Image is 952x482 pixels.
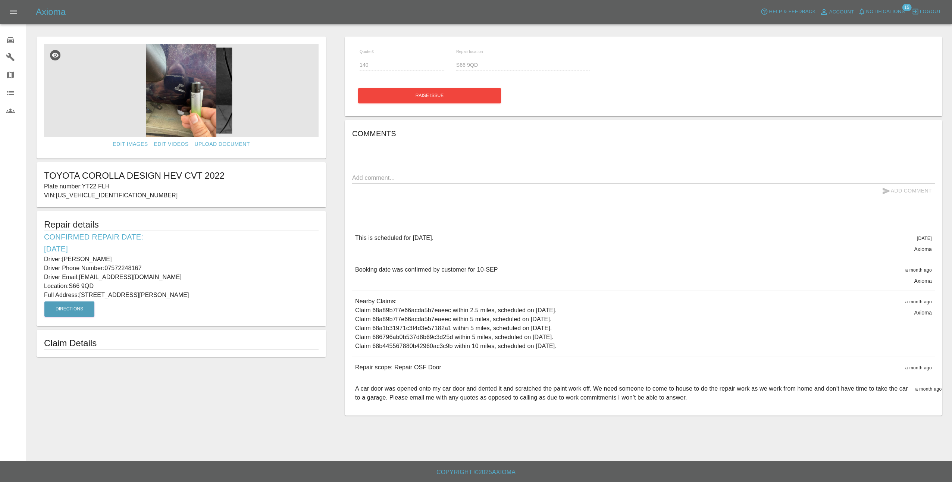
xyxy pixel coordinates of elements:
p: Driver Email: [EMAIL_ADDRESS][DOMAIN_NAME] [44,273,319,282]
span: Notifications [866,7,905,16]
p: Driver Phone Number: 07572248167 [44,264,319,273]
a: Upload Document [191,137,253,151]
a: Edit Images [110,137,151,151]
p: This is scheduled for [DATE]. [355,234,433,242]
span: a month ago [905,299,932,304]
span: 15 [902,4,911,11]
p: Nearby Claims: Claim 68a89b7f7e66acda5b7eaeec within 2.5 miles, scheduled on [DATE]. Claim 68a89b... [355,297,557,351]
h6: Copyright © 2025 Axioma [6,467,946,478]
p: Location: S66 9QD [44,282,319,291]
span: Repair location [456,49,483,54]
img: d51ce6d4-3ebe-4927-b4db-8e12e31760bb [44,44,319,137]
button: Logout [910,6,943,18]
span: a month ago [915,386,942,392]
p: Full Address: [STREET_ADDRESS][PERSON_NAME] [44,291,319,300]
h1: Claim Details [44,337,319,349]
button: Notifications [856,6,907,18]
p: Axioma [914,309,932,316]
p: Booking date was confirmed by customer for 10-SEP [355,265,498,274]
p: Plate number: YT22 FLH [44,182,319,191]
button: Help & Feedback [759,6,817,18]
h6: Comments [352,128,935,140]
a: Edit Videos [151,137,192,151]
span: a month ago [905,267,932,273]
span: [DATE] [917,236,932,241]
p: Axioma [914,245,932,253]
h5: Repair details [44,219,319,231]
button: Directions [44,301,94,317]
span: Quote £ [360,49,374,54]
span: a month ago [905,365,932,370]
span: Logout [920,7,941,16]
a: Account [818,6,856,18]
span: Account [829,8,854,16]
h5: Axioma [36,6,66,18]
p: Axioma [914,277,932,285]
p: A car door was opened onto my car door and dented it and scratched the paint work off. We need so... [355,384,909,402]
p: VIN: [US_VEHICLE_IDENTIFICATION_NUMBER] [44,191,319,200]
p: Driver: [PERSON_NAME] [44,255,319,264]
button: Open drawer [4,3,22,21]
h1: TOYOTA COROLLA DESIGN HEV CVT 2022 [44,170,319,182]
h6: Confirmed Repair Date: [DATE] [44,231,319,255]
button: Raise issue [358,88,501,103]
span: Help & Feedback [769,7,815,16]
p: Repair scope: Repair OSF Door [355,363,441,372]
